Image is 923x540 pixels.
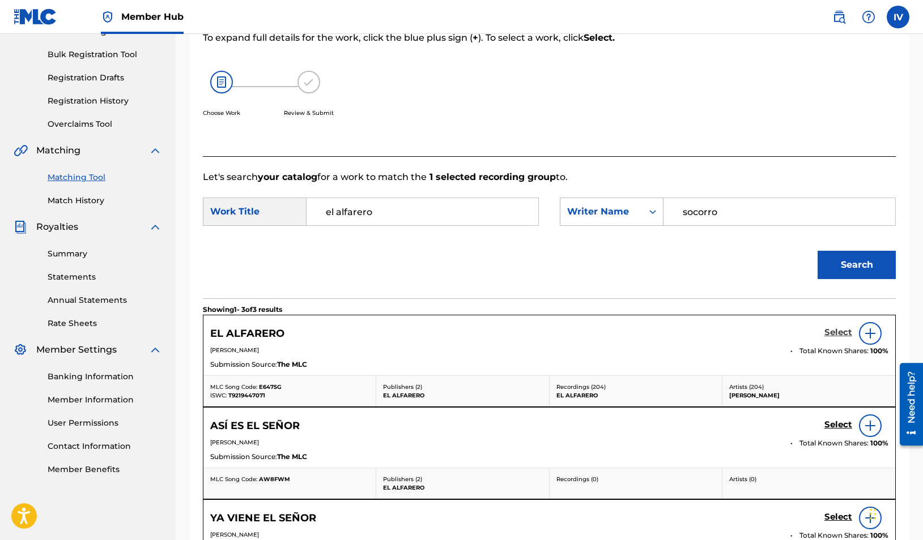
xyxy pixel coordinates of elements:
[818,251,896,279] button: Search
[48,440,162,452] a: Contact Information
[857,6,880,28] div: Help
[210,327,284,340] h5: EL ALFARERO
[824,419,852,430] h5: Select
[383,383,542,391] p: Publishers ( 2 )
[862,10,875,24] img: help
[473,32,478,43] strong: +
[259,475,290,483] span: AW8FWM
[48,248,162,260] a: Summary
[14,343,27,357] img: Member Settings
[284,109,334,117] p: Review & Submit
[556,383,715,391] p: Recordings ( 204 )
[48,464,162,475] a: Member Benefits
[729,475,888,483] p: Artists ( 0 )
[14,220,27,234] img: Royalties
[203,305,282,315] p: Showing 1 - 3 of 3 results
[48,195,162,207] a: Match History
[210,512,316,525] h5: YA VIENE EL SEÑOR
[866,486,923,540] iframe: Chat Widget
[427,172,556,182] strong: 1 selected recording group
[297,71,320,93] img: 173f8e8b57e69610e344.svg
[148,343,162,357] img: expand
[729,391,888,400] p: [PERSON_NAME]
[210,359,277,370] span: Submission Source:
[258,172,317,182] strong: your catalog
[259,383,282,391] span: E6475G
[866,486,923,540] div: Widget de chat
[148,220,162,234] img: expand
[48,417,162,429] a: User Permissions
[870,438,888,448] span: 100 %
[799,438,870,448] span: Total Known Shares:
[277,359,307,370] span: The MLC
[210,419,300,432] h5: ASÍ ES EL SEÑOR
[48,49,162,61] a: Bulk Registration Tool
[567,205,636,218] div: Writer Name
[210,71,233,93] img: 26af456c4569493f7445.svg
[36,144,80,157] span: Matching
[48,294,162,306] a: Annual Statements
[383,391,542,400] p: EL ALFARERO
[48,318,162,329] a: Rate Sheets
[556,391,715,400] p: EL ALFARERO
[383,483,542,492] p: EL ALFARERO
[210,531,259,538] span: [PERSON_NAME]
[210,475,257,483] span: MLC Song Code:
[864,511,877,525] img: info
[556,475,715,483] p: Recordings ( 0 )
[36,220,78,234] span: Royalties
[210,346,259,354] span: [PERSON_NAME]
[36,343,117,357] span: Member Settings
[864,419,877,432] img: info
[48,394,162,406] a: Member Information
[48,271,162,283] a: Statements
[14,8,57,25] img: MLC Logo
[203,109,240,117] p: Choose Work
[828,6,850,28] a: Public Search
[832,10,846,24] img: search
[210,452,277,462] span: Submission Source:
[870,346,888,356] span: 100 %
[210,439,259,446] span: [PERSON_NAME]
[799,346,870,356] span: Total Known Shares:
[277,452,307,462] span: The MLC
[101,10,114,24] img: Top Rightsholder
[824,512,852,522] h5: Select
[891,359,923,450] iframe: Resource Center
[48,118,162,130] a: Overclaims Tool
[48,95,162,107] a: Registration History
[864,327,877,340] img: info
[14,144,28,157] img: Matching
[48,371,162,383] a: Banking Information
[824,327,852,338] h5: Select
[48,172,162,183] a: Matching Tool
[203,184,896,298] form: Search Form
[584,32,615,43] strong: Select.
[887,6,909,28] div: User Menu
[148,144,162,157] img: expand
[203,170,896,184] p: Let's search for a work to match the to.
[210,383,257,391] span: MLC Song Code:
[729,383,888,391] p: Artists ( 204 )
[210,392,227,399] span: ISWC:
[228,392,265,399] span: T9219447071
[203,31,737,45] p: To expand full details for the work, click the blue plus sign ( ). To select a work, click
[121,10,184,23] span: Member Hub
[48,72,162,84] a: Registration Drafts
[383,475,542,483] p: Publishers ( 2 )
[870,497,877,531] div: Arrastrar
